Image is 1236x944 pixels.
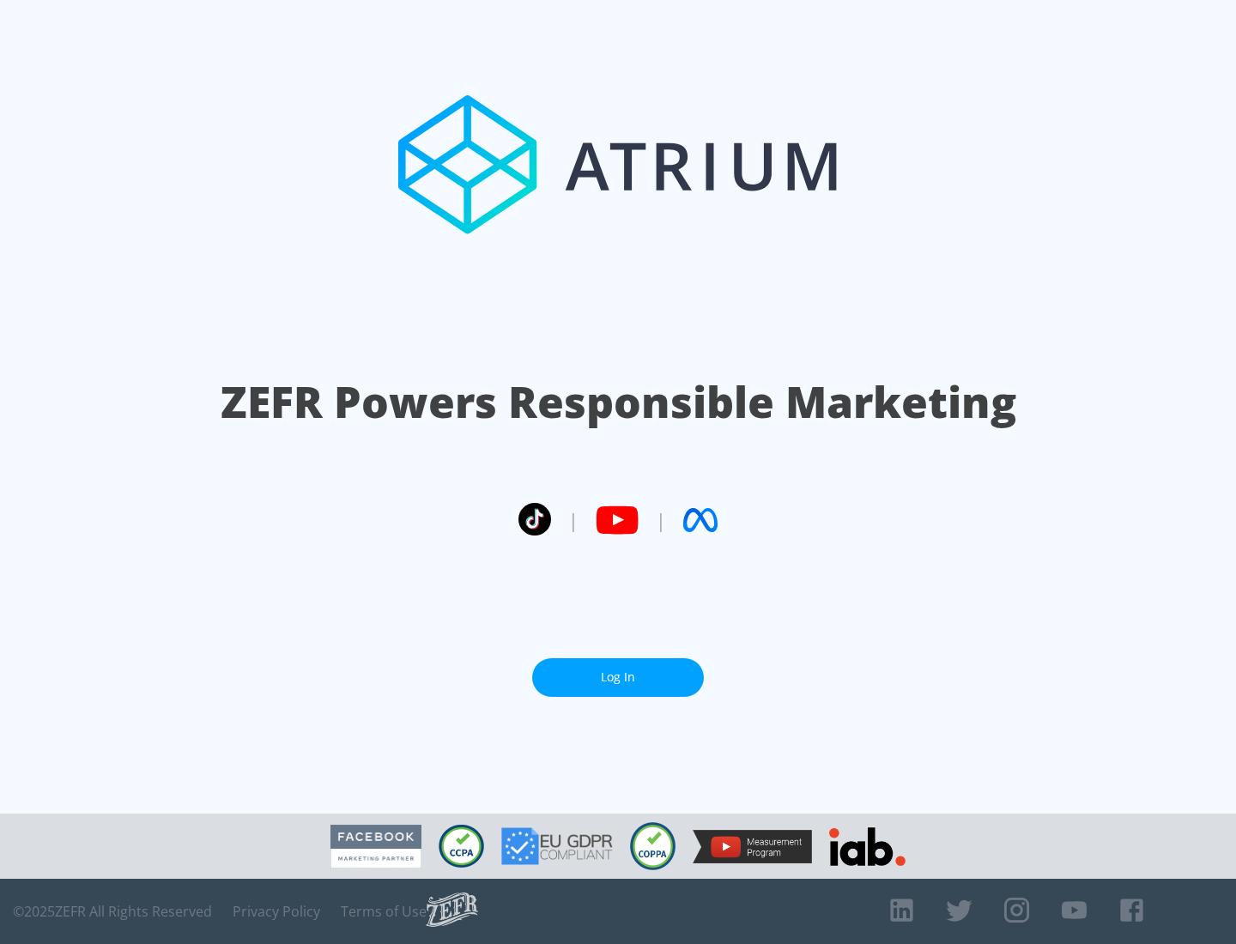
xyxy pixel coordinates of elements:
h1: ZEFR Powers Responsible Marketing [221,372,1016,432]
img: GDPR Compliant [501,827,613,865]
img: Facebook Marketing Partner [330,825,421,868]
span: © 2025 ZEFR All Rights Reserved [13,903,212,920]
span: | [656,507,666,533]
a: Terms of Use [341,903,427,920]
span: | [568,507,579,533]
a: Privacy Policy [233,903,320,920]
a: Log In [532,658,704,697]
img: YouTube Measurement Program [693,830,812,863]
img: COPPA Compliant [630,822,676,870]
img: IAB [829,827,906,866]
img: CCPA Compliant [439,825,484,868]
